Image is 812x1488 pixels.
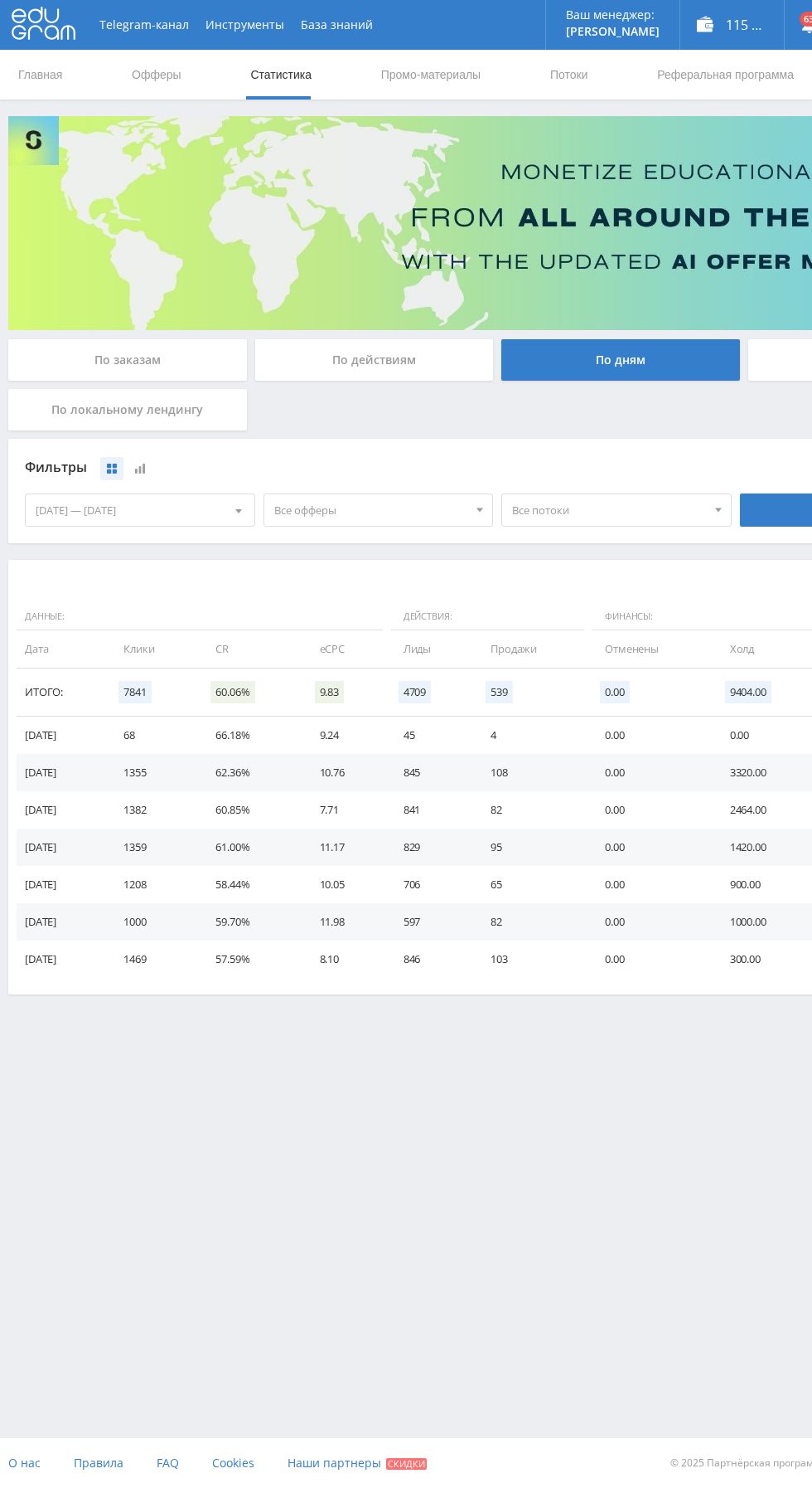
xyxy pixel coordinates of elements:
[107,903,199,941] td: 1000
[199,630,302,668] td: CR
[588,754,713,791] td: 0.00
[199,717,302,754] td: 66.18%
[74,1455,123,1471] span: Правила
[387,791,474,829] td: 841
[386,1458,427,1470] span: Скидки
[74,1438,123,1488] a: Правила
[303,717,387,754] td: 9.24
[399,681,431,703] span: 4709
[199,903,302,941] td: 59.70%
[199,866,302,903] td: 58.44%
[288,1438,427,1488] a: Наши партнеры Скидки
[303,866,387,903] td: 10.05
[17,903,107,941] td: [DATE]
[474,717,588,754] td: 4
[107,717,199,754] td: 68
[387,717,474,754] td: 45
[391,603,584,631] span: Действия:
[315,681,344,703] span: 9.83
[474,903,588,941] td: 82
[157,1438,179,1488] a: FAQ
[588,829,713,866] td: 0.00
[588,903,713,941] td: 0.00
[486,681,513,703] span: 539
[8,1438,41,1488] a: О нас
[387,630,474,668] td: Лиды
[255,339,494,381] div: По действиям
[474,630,588,668] td: Продажи
[157,1455,179,1471] span: FAQ
[130,50,183,100] a: Офферы
[379,50,482,100] a: Промо-материалы
[17,829,107,866] td: [DATE]
[17,603,383,631] span: Данные:
[303,941,387,978] td: 8.10
[387,754,474,791] td: 845
[303,903,387,941] td: 11.98
[655,50,795,100] a: Реферальная программа
[249,50,313,100] a: Статистика
[387,941,474,978] td: 846
[303,829,387,866] td: 11.17
[17,669,107,717] td: Итого:
[303,630,387,668] td: eCPC
[17,630,107,668] td: Дата
[199,754,302,791] td: 62.36%
[387,866,474,903] td: 706
[474,866,588,903] td: 65
[588,717,713,754] td: 0.00
[512,494,706,526] span: Все потоки
[387,829,474,866] td: 829
[588,866,713,903] td: 0.00
[212,1455,254,1471] span: Cookies
[387,903,474,941] td: 597
[17,50,64,100] a: Главная
[199,941,302,978] td: 57.59%
[17,754,107,791] td: [DATE]
[107,941,199,978] td: 1469
[474,829,588,866] td: 95
[588,791,713,829] td: 0.00
[8,1455,41,1471] span: О нас
[199,829,302,866] td: 61.00%
[17,717,107,754] td: [DATE]
[107,829,199,866] td: 1359
[288,1455,381,1471] span: Наши партнеры
[25,455,732,480] div: Фильтры
[274,494,468,526] span: Все офферы
[303,791,387,829] td: 7.71
[549,50,590,100] a: Потоки
[600,681,629,703] span: 0.00
[588,630,713,668] td: Отменены
[17,791,107,829] td: [DATE]
[474,941,588,978] td: 103
[566,25,660,38] p: [PERSON_NAME]
[474,791,588,829] td: 82
[199,791,302,829] td: 60.85%
[107,791,199,829] td: 1382
[17,941,107,978] td: [DATE]
[566,8,660,22] p: Ваш менеджер:
[26,494,254,526] div: [DATE] — [DATE]
[8,339,247,381] div: По заказам
[118,681,151,703] span: 7841
[588,941,713,978] td: 0.00
[107,630,199,668] td: Клики
[725,681,771,703] span: 9404.00
[212,1438,254,1488] a: Cookies
[303,754,387,791] td: 10.76
[210,681,254,703] span: 60.06%
[17,866,107,903] td: [DATE]
[107,754,199,791] td: 1355
[8,389,247,430] div: По локальному лендингу
[501,339,740,381] div: По дням
[474,754,588,791] td: 108
[107,866,199,903] td: 1208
